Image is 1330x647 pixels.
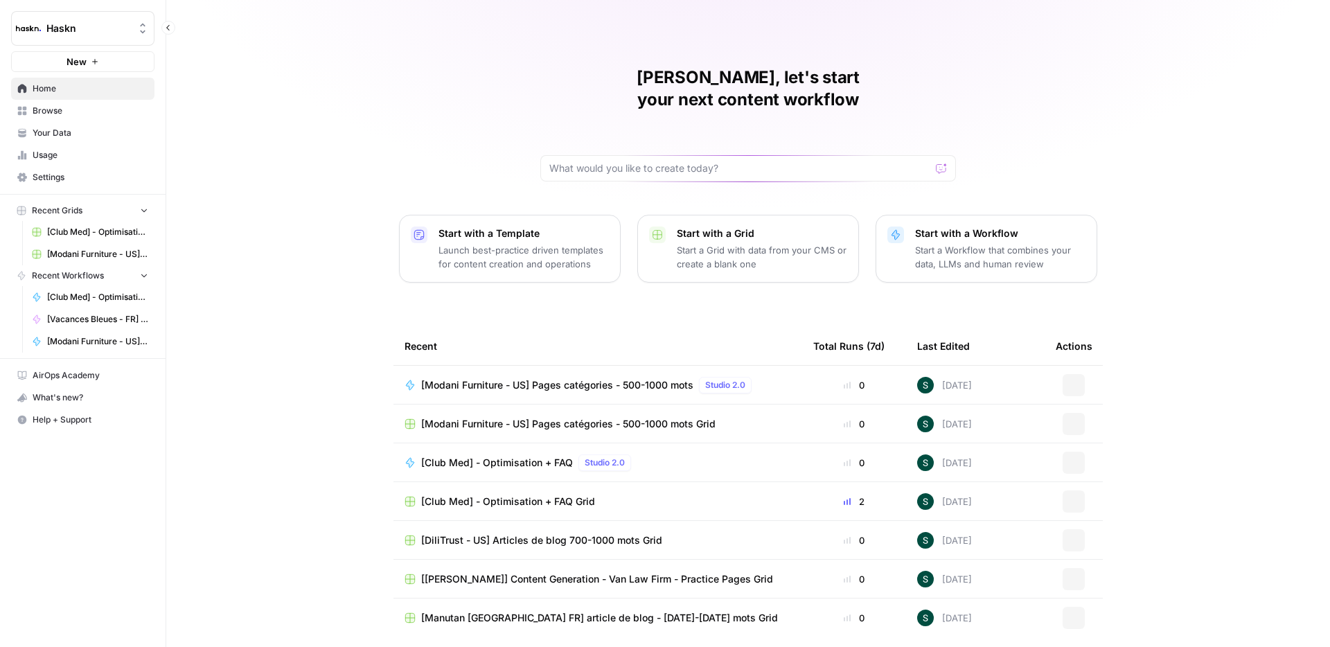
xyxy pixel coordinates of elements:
img: 1zy2mh8b6ibtdktd6l3x6modsp44 [917,377,934,393]
h1: [PERSON_NAME], let's start your next content workflow [540,67,956,111]
span: [Club Med] - Optimisation + FAQ [421,456,573,470]
img: 1zy2mh8b6ibtdktd6l3x6modsp44 [917,416,934,432]
button: Start with a WorkflowStart a Workflow that combines your data, LLMs and human review [876,215,1097,283]
div: [DATE] [917,377,972,393]
a: [Manutan [GEOGRAPHIC_DATA] FR] article de blog - [DATE]-[DATE] mots Grid [405,611,791,625]
span: [Vacances Bleues - FR] Pages refonte sites hôtels - [GEOGRAPHIC_DATA] [47,313,148,326]
img: Haskn Logo [16,16,41,41]
div: 0 [813,417,895,431]
div: 0 [813,611,895,625]
div: Last Edited [917,327,970,365]
span: Recent Workflows [32,269,104,282]
div: Total Runs (7d) [813,327,885,365]
button: Recent Grids [11,200,154,221]
img: 1zy2mh8b6ibtdktd6l3x6modsp44 [917,571,934,587]
div: [DATE] [917,571,972,587]
a: AirOps Academy [11,364,154,387]
div: [DATE] [917,532,972,549]
div: 0 [813,456,895,470]
button: Workspace: Haskn [11,11,154,46]
a: Home [11,78,154,100]
div: [DATE] [917,610,972,626]
div: 2 [813,495,895,508]
div: [DATE] [917,416,972,432]
img: 1zy2mh8b6ibtdktd6l3x6modsp44 [917,454,934,471]
button: Recent Workflows [11,265,154,286]
div: 0 [813,572,895,586]
div: Recent [405,327,791,365]
a: [Modani Furniture - US] Pages catégories - 500-1000 motsStudio 2.0 [405,377,791,393]
span: [Club Med] - Optimisation + FAQ [47,291,148,303]
span: New [66,55,87,69]
div: [DATE] [917,493,972,510]
a: [Club Med] - Optimisation + FAQ Grid [405,495,791,508]
a: [Club Med] - Optimisation + FAQ [26,286,154,308]
span: [DiliTrust - US] Articles de blog 700-1000 mots Grid [421,533,662,547]
span: Studio 2.0 [705,379,745,391]
button: Start with a GridStart a Grid with data from your CMS or create a blank one [637,215,859,283]
img: 1zy2mh8b6ibtdktd6l3x6modsp44 [917,610,934,626]
span: Help + Support [33,414,148,426]
span: [[PERSON_NAME]] Content Generation - Van Law Firm - Practice Pages Grid [421,572,773,586]
a: Usage [11,144,154,166]
a: Your Data [11,122,154,144]
p: Start a Grid with data from your CMS or create a blank one [677,243,847,271]
img: 1zy2mh8b6ibtdktd6l3x6modsp44 [917,493,934,510]
a: [Modani Furniture - US] Pages catégories - 500-1000 mots Grid [26,243,154,265]
input: What would you like to create today? [549,161,930,175]
button: Help + Support [11,409,154,431]
p: Start with a Template [438,227,609,240]
span: Usage [33,149,148,161]
span: AirOps Academy [33,369,148,382]
button: What's new? [11,387,154,409]
img: 1zy2mh8b6ibtdktd6l3x6modsp44 [917,532,934,549]
span: [Modani Furniture - US] Pages catégories - 500-1000 mots Grid [421,417,716,431]
span: Settings [33,171,148,184]
a: [Modani Furniture - US] Pages catégories - 500-1000 mots [26,330,154,353]
p: Start with a Grid [677,227,847,240]
button: New [11,51,154,72]
a: [Vacances Bleues - FR] Pages refonte sites hôtels - [GEOGRAPHIC_DATA] [26,308,154,330]
span: Your Data [33,127,148,139]
span: Haskn [46,21,130,35]
div: 0 [813,378,895,392]
div: What's new? [12,387,154,408]
div: 0 [813,533,895,547]
span: [Manutan [GEOGRAPHIC_DATA] FR] article de blog - [DATE]-[DATE] mots Grid [421,611,778,625]
span: Studio 2.0 [585,457,625,469]
a: Settings [11,166,154,188]
a: [Modani Furniture - US] Pages catégories - 500-1000 mots Grid [405,417,791,431]
span: [Modani Furniture - US] Pages catégories - 500-1000 mots [421,378,693,392]
p: Launch best-practice driven templates for content creation and operations [438,243,609,271]
p: Start a Workflow that combines your data, LLMs and human review [915,243,1085,271]
a: [Club Med] - Optimisation + FAQStudio 2.0 [405,454,791,471]
a: [[PERSON_NAME]] Content Generation - Van Law Firm - Practice Pages Grid [405,572,791,586]
a: Browse [11,100,154,122]
button: Start with a TemplateLaunch best-practice driven templates for content creation and operations [399,215,621,283]
span: Browse [33,105,148,117]
span: [Club Med] - Optimisation + FAQ Grid [47,226,148,238]
a: [Club Med] - Optimisation + FAQ Grid [26,221,154,243]
div: Actions [1056,327,1092,365]
span: [Club Med] - Optimisation + FAQ Grid [421,495,595,508]
p: Start with a Workflow [915,227,1085,240]
span: Home [33,82,148,95]
div: [DATE] [917,454,972,471]
span: Recent Grids [32,204,82,217]
span: [Modani Furniture - US] Pages catégories - 500-1000 mots Grid [47,248,148,260]
span: [Modani Furniture - US] Pages catégories - 500-1000 mots [47,335,148,348]
a: [DiliTrust - US] Articles de blog 700-1000 mots Grid [405,533,791,547]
